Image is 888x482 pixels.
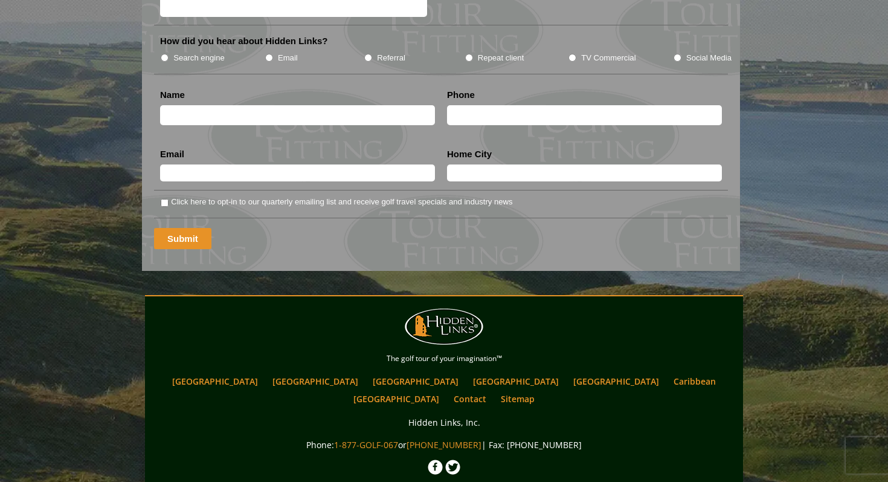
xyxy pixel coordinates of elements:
label: TV Commercial [581,52,635,64]
label: Search engine [173,52,225,64]
label: How did you hear about Hidden Links? [160,35,328,47]
img: Facebook [428,460,443,475]
a: [GEOGRAPHIC_DATA] [347,390,445,408]
p: The golf tour of your imagination™ [148,352,740,365]
a: [GEOGRAPHIC_DATA] [367,373,465,390]
a: [GEOGRAPHIC_DATA] [166,373,264,390]
a: [PHONE_NUMBER] [407,439,481,451]
p: Phone: or | Fax: [PHONE_NUMBER] [148,437,740,452]
a: [GEOGRAPHIC_DATA] [567,373,665,390]
label: Email [278,52,298,64]
a: Caribbean [668,373,722,390]
p: Hidden Links, Inc. [148,415,740,430]
label: Name [160,89,185,101]
input: Submit [154,228,211,249]
label: Home City [447,148,492,160]
label: Referral [377,52,405,64]
a: [GEOGRAPHIC_DATA] [266,373,364,390]
label: Repeat client [478,52,524,64]
a: [GEOGRAPHIC_DATA] [467,373,565,390]
a: Sitemap [495,390,541,408]
label: Click here to opt-in to our quarterly emailing list and receive golf travel specials and industry... [171,196,512,208]
label: Social Media [686,52,732,64]
a: 1-877-GOLF-067 [334,439,398,451]
img: Twitter [445,460,460,475]
a: Contact [448,390,492,408]
label: Phone [447,89,475,101]
label: Email [160,148,184,160]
